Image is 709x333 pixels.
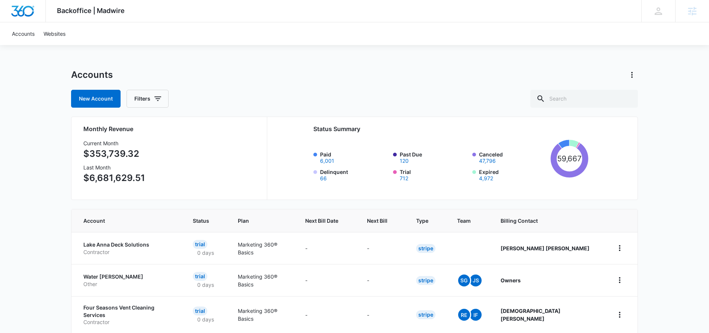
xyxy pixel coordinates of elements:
[557,154,582,163] tspan: 59,667
[416,217,428,225] span: Type
[83,273,175,288] a: Water [PERSON_NAME]Other
[83,171,145,185] p: $6,681,629.51
[57,7,125,15] span: Backoffice | Madwire
[358,232,407,264] td: -
[416,276,435,285] div: Stripe
[296,232,358,264] td: -
[83,248,175,256] p: Contractor
[193,281,218,289] p: 0 days
[416,310,435,319] div: Stripe
[83,241,175,256] a: Lake Anna Deck SolutionsContractor
[83,304,175,326] a: Four Seasons Vent Cleaning ServicesContractor
[501,245,590,251] strong: [PERSON_NAME] [PERSON_NAME]
[83,304,175,318] p: Four Seasons Vent Cleaning Services
[238,241,287,256] p: Marketing 360® Basics
[193,307,207,315] div: Trial
[83,139,145,147] h3: Current Month
[83,217,164,225] span: Account
[71,69,113,80] h1: Accounts
[193,240,207,249] div: Trial
[83,318,175,326] p: Contractor
[313,124,588,133] h2: Status Summary
[479,168,547,181] label: Expired
[320,176,327,181] button: Delinquent
[83,273,175,280] p: Water [PERSON_NAME]
[193,217,209,225] span: Status
[358,264,407,296] td: -
[479,158,496,164] button: Canceled
[7,22,39,45] a: Accounts
[83,164,145,171] h3: Last Month
[530,90,638,108] input: Search
[457,217,472,225] span: Team
[501,217,596,225] span: Billing Contact
[83,124,258,133] h2: Monthly Revenue
[320,168,389,181] label: Delinquent
[614,309,626,321] button: home
[320,158,334,164] button: Paid
[71,90,121,108] a: New Account
[39,22,70,45] a: Websites
[626,69,638,81] button: Actions
[238,273,287,288] p: Marketing 360® Basics
[479,150,547,164] label: Canceled
[320,150,389,164] label: Paid
[501,308,561,322] strong: [DEMOGRAPHIC_DATA] [PERSON_NAME]
[501,277,521,283] strong: Owners
[479,176,493,181] button: Expired
[83,280,175,288] p: Other
[458,275,470,286] span: SG
[614,242,626,254] button: home
[238,217,287,225] span: Plan
[400,158,409,164] button: Past Due
[193,272,207,281] div: Trial
[127,90,169,108] button: Filters
[238,307,287,323] p: Marketing 360® Basics
[83,241,175,248] p: Lake Anna Deck Solutions
[305,217,338,225] span: Next Bill Date
[400,176,408,181] button: Trial
[193,249,218,257] p: 0 days
[416,244,435,253] div: Stripe
[470,309,482,321] span: IF
[470,275,482,286] span: JS
[193,315,218,323] p: 0 days
[614,274,626,286] button: home
[367,217,387,225] span: Next Bill
[296,264,358,296] td: -
[83,147,145,161] p: $353,739.32
[400,168,468,181] label: Trial
[400,150,468,164] label: Past Due
[458,309,470,321] span: RE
